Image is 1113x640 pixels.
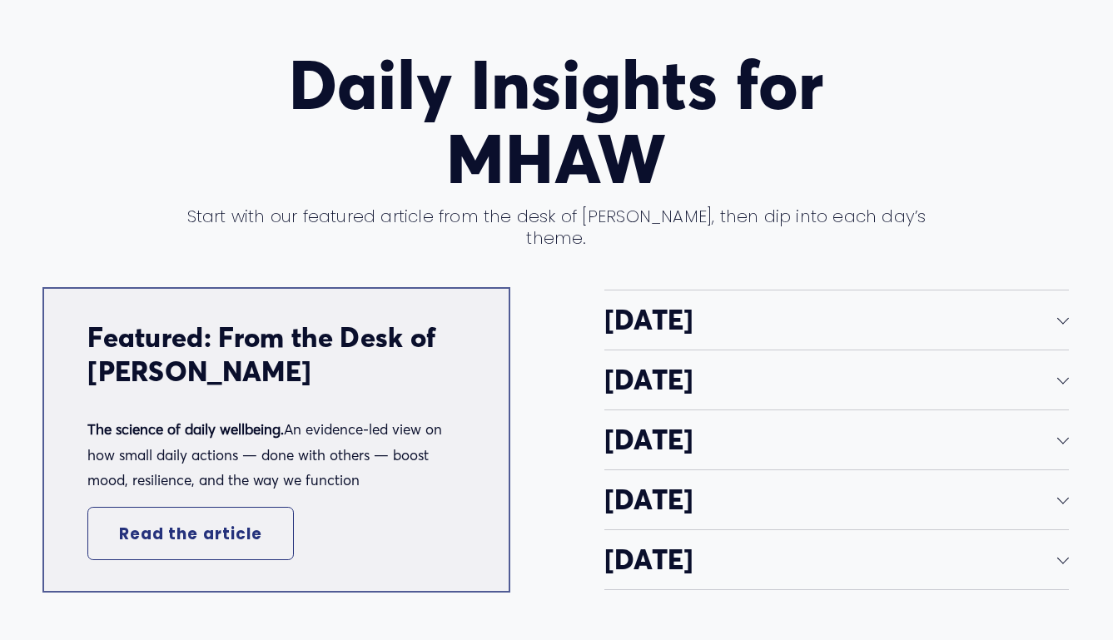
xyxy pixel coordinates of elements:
[604,530,1069,589] button: [DATE]
[604,483,1057,517] span: [DATE]
[604,303,1057,337] span: [DATE]
[604,423,1057,457] span: [DATE]
[604,350,1069,409] button: [DATE]
[87,420,284,438] strong: The science of daily wellbeing.
[604,290,1069,350] button: [DATE]
[604,543,1057,577] span: [DATE]
[87,417,465,494] p: An evidence‑led view on how small daily actions — done with others — boost mood, resilience, and ...
[604,410,1069,469] button: [DATE]
[87,320,465,389] h3: Featured: From the Desk of [PERSON_NAME]
[174,48,940,196] h1: Daily Insights for MHAW
[604,363,1057,397] span: [DATE]
[87,507,294,560] a: Read the article
[174,206,940,249] h4: Start with our featured article from the desk of [PERSON_NAME], then dip into each day’s theme.
[604,470,1069,529] button: [DATE]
